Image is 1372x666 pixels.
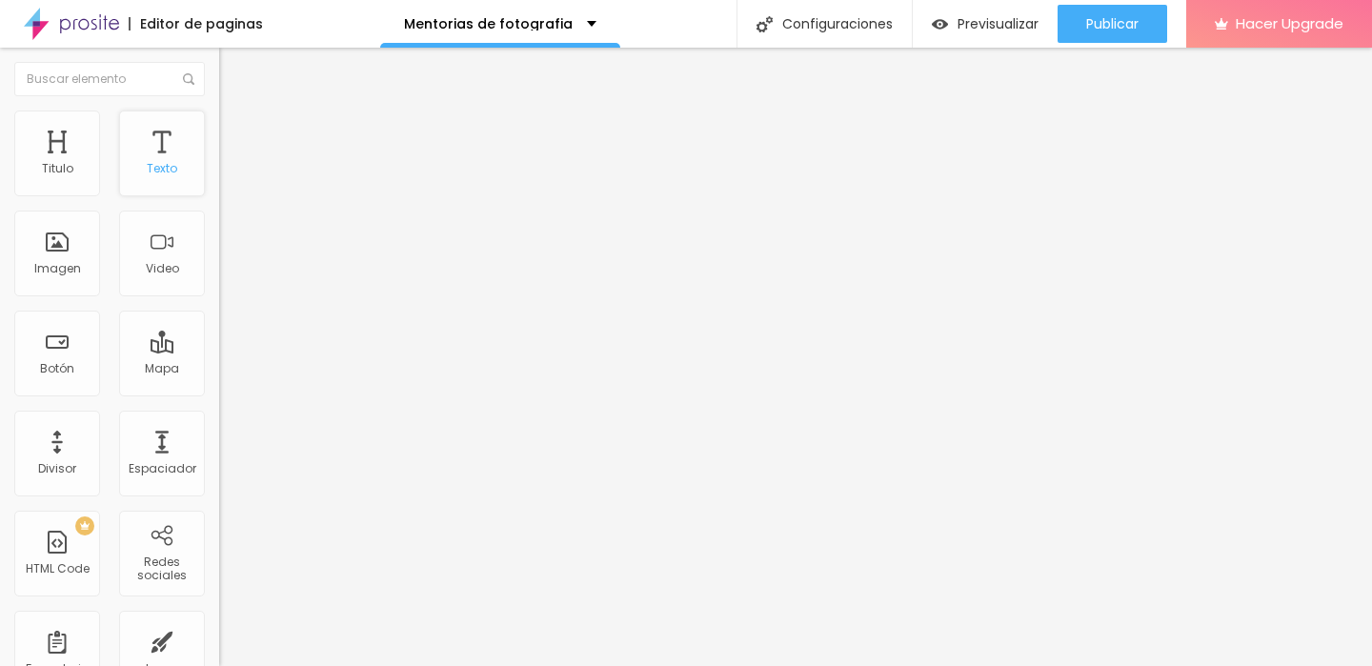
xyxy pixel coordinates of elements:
button: Publicar [1058,5,1167,43]
div: Divisor [38,462,76,475]
span: Publicar [1086,16,1139,31]
div: Titulo [42,162,73,175]
span: Hacer Upgrade [1236,15,1343,31]
div: Redes sociales [124,555,199,583]
div: Botón [40,362,74,375]
img: Icone [757,16,773,32]
img: Icone [183,73,194,85]
div: Mapa [145,362,179,375]
span: Previsualizar [958,16,1039,31]
div: Editor de paginas [129,17,263,30]
div: Imagen [34,262,81,275]
p: Mentorias de fotografia [404,17,573,30]
div: HTML Code [26,562,90,575]
div: Espaciador [129,462,196,475]
div: Texto [147,162,177,175]
input: Buscar elemento [14,62,205,96]
button: Previsualizar [913,5,1058,43]
img: view-1.svg [932,16,948,32]
div: Video [146,262,179,275]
